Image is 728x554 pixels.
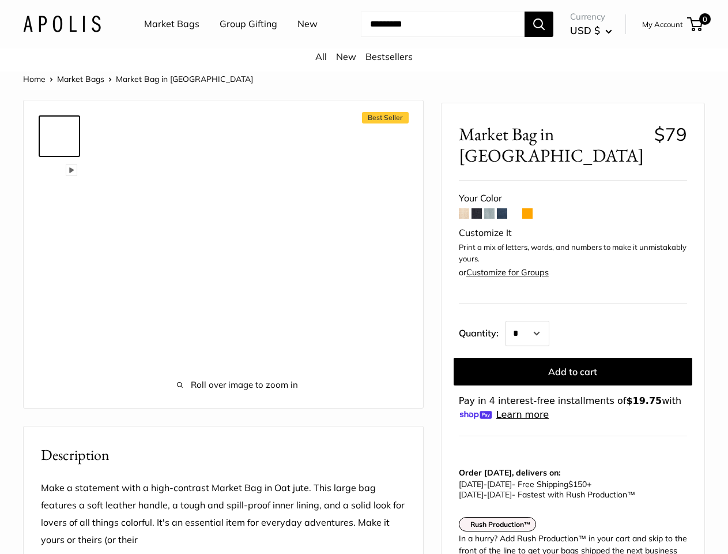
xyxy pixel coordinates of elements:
a: New [336,51,356,62]
span: - Fastest with Rush Production™ [459,489,635,500]
strong: Order [DATE], delivers on: [459,467,560,478]
a: Customize for Groups [466,267,549,278]
button: USD $ [570,21,612,40]
strong: Rush Production™ [470,520,531,529]
span: Market Bag in [GEOGRAPHIC_DATA] [116,74,253,84]
a: Market Bag in Oat [39,162,80,203]
a: Market Bags [57,74,104,84]
span: 0 [699,13,711,25]
button: Search [525,12,553,37]
div: Your Color [459,190,687,207]
button: Add to cart [454,358,692,385]
a: Market Bag in Oat [39,254,80,295]
a: 0 [688,17,703,31]
a: Market Bag in Oat [39,346,80,388]
p: Print a mix of letters, words, and numbers to make it unmistakably yours. [459,242,687,264]
a: Group Gifting [220,16,277,33]
img: Apolis [23,16,101,32]
p: - Free Shipping + [459,479,681,500]
a: New [297,16,318,33]
span: - [484,479,487,489]
span: Market Bag in [GEOGRAPHIC_DATA] [459,123,646,166]
span: - [484,489,487,500]
span: USD $ [570,24,600,36]
a: Bestsellers [365,51,413,62]
a: Market Bag in Oat [39,115,80,157]
span: Roll over image to zoom in [116,377,359,393]
label: Quantity: [459,317,506,346]
span: $79 [654,123,687,145]
nav: Breadcrumb [23,72,253,87]
a: Market Bag in Oat [39,208,80,249]
span: Best Seller [362,112,409,123]
a: Market Bag in Oat [39,300,80,342]
span: Currency [570,9,612,25]
span: [DATE] [487,489,512,500]
a: Market Bags [144,16,199,33]
a: All [315,51,327,62]
a: Home [23,74,46,84]
h2: Description [41,444,406,466]
span: [DATE] [487,479,512,489]
div: Customize It [459,224,687,242]
span: [DATE] [459,479,484,489]
input: Search... [361,12,525,37]
div: or [459,265,549,280]
a: My Account [642,17,683,31]
span: $150 [568,479,587,489]
span: [DATE] [459,489,484,500]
